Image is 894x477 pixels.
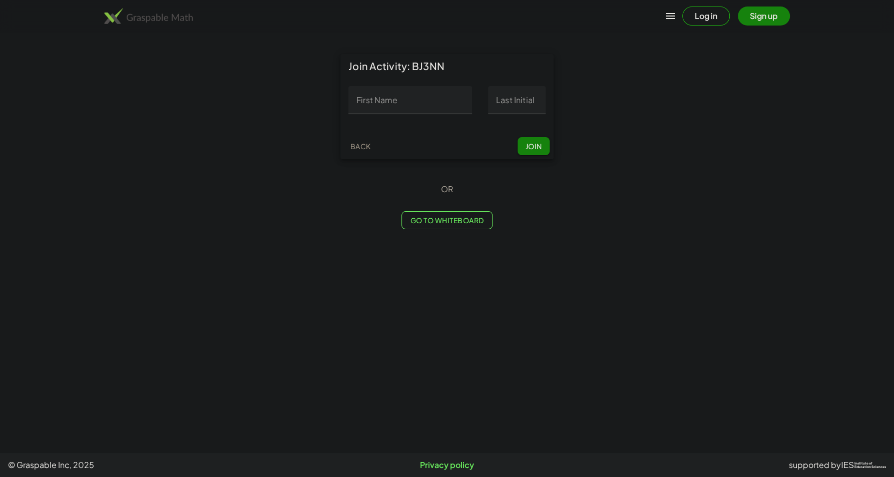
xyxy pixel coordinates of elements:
[841,459,886,471] a: IESInstitute ofEducation Sciences
[350,142,370,151] span: Back
[682,7,730,26] button: Log in
[441,183,453,195] span: OR
[344,137,376,155] button: Back
[841,460,854,470] span: IES
[8,459,301,471] span: © Graspable Inc, 2025
[340,54,554,78] div: Join Activity: BJ3NN
[301,459,594,471] a: Privacy policy
[789,459,841,471] span: supported by
[854,462,886,469] span: Institute of Education Sciences
[738,7,790,26] button: Sign up
[410,216,484,225] span: Go to Whiteboard
[525,142,542,151] span: Join
[401,211,492,229] button: Go to Whiteboard
[518,137,550,155] button: Join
